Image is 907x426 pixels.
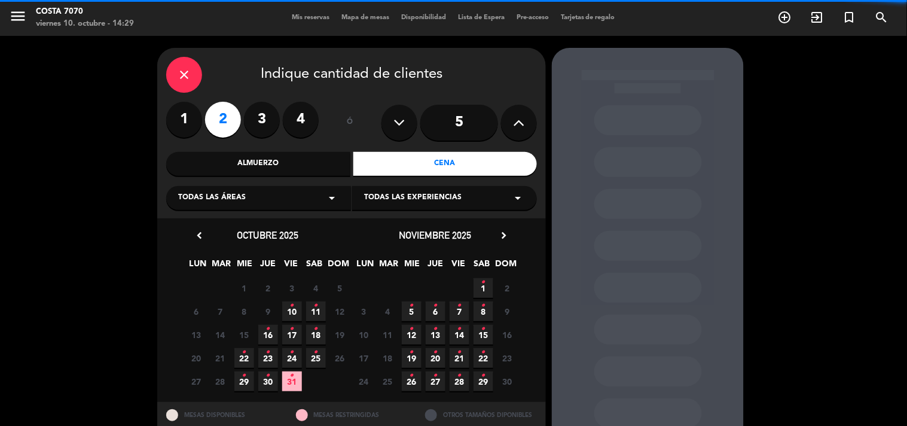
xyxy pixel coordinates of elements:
span: 28 [450,372,469,391]
span: 31 [282,372,302,391]
i: chevron_right [497,229,510,242]
span: 19 [402,348,422,368]
span: 9 [258,302,278,321]
i: close [177,68,191,82]
div: Indique cantidad de clientes [166,57,537,93]
i: • [290,319,294,339]
span: Pre-acceso [511,14,555,21]
span: 5 [402,302,422,321]
span: 26 [330,348,350,368]
span: 21 [450,348,469,368]
span: 26 [402,372,422,391]
span: 2 [258,278,278,298]
span: 25 [378,372,398,391]
span: 10 [282,302,302,321]
i: menu [9,7,27,25]
span: Tarjetas de regalo [555,14,621,21]
i: • [266,319,270,339]
span: 17 [282,325,302,345]
span: 21 [210,348,230,368]
span: Lista de Espera [452,14,511,21]
i: • [314,296,318,315]
i: • [266,343,270,362]
span: 6 [187,302,206,321]
span: DOM [496,257,515,276]
i: chevron_left [193,229,206,242]
i: • [410,319,414,339]
span: 13 [426,325,445,345]
span: SAB [472,257,492,276]
span: 18 [306,325,326,345]
span: 16 [497,325,517,345]
span: Mapa de mesas [335,14,395,21]
span: MAR [379,257,399,276]
span: 1 [234,278,254,298]
i: • [433,319,438,339]
i: • [290,296,294,315]
span: 6 [426,302,445,321]
i: • [481,343,485,362]
span: 22 [474,348,493,368]
span: Todas las áreas [178,192,246,204]
span: 15 [474,325,493,345]
span: 25 [306,348,326,368]
span: 11 [378,325,398,345]
span: 16 [258,325,278,345]
span: 12 [402,325,422,345]
i: • [481,366,485,385]
i: arrow_drop_down [325,191,339,205]
span: Disponibilidad [395,14,452,21]
span: JUE [426,257,445,276]
span: 14 [210,325,230,345]
span: noviembre 2025 [399,229,472,241]
span: 27 [426,372,445,391]
i: add_circle_outline [778,10,792,25]
span: 30 [258,372,278,391]
i: exit_to_app [810,10,824,25]
span: 9 [497,302,517,321]
span: 14 [450,325,469,345]
i: • [457,366,462,385]
i: • [481,319,485,339]
div: ó [331,102,369,144]
span: 4 [378,302,398,321]
span: MIE [235,257,255,276]
span: 29 [234,372,254,391]
span: VIE [449,257,469,276]
span: 8 [474,302,493,321]
span: MAR [212,257,231,276]
span: 30 [497,372,517,391]
span: 23 [497,348,517,368]
span: 24 [282,348,302,368]
label: 1 [166,102,202,138]
span: 3 [282,278,302,298]
span: 10 [354,325,374,345]
label: 4 [283,102,319,138]
span: 5 [330,278,350,298]
span: Todas las experiencias [364,192,462,204]
span: 7 [210,302,230,321]
i: • [314,343,318,362]
span: 20 [187,348,206,368]
i: • [457,319,462,339]
span: LUN [188,257,208,276]
span: 2 [497,278,517,298]
i: • [481,296,485,315]
span: DOM [328,257,348,276]
i: • [433,296,438,315]
div: Costa 7070 [36,6,134,18]
span: 23 [258,348,278,368]
i: • [457,343,462,362]
i: • [410,296,414,315]
span: 27 [187,372,206,391]
span: MIE [402,257,422,276]
i: • [266,366,270,385]
span: 17 [354,348,374,368]
span: 11 [306,302,326,321]
span: 20 [426,348,445,368]
i: • [410,343,414,362]
span: 24 [354,372,374,391]
span: 15 [234,325,254,345]
span: 7 [450,302,469,321]
div: viernes 10. octubre - 14:29 [36,18,134,30]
